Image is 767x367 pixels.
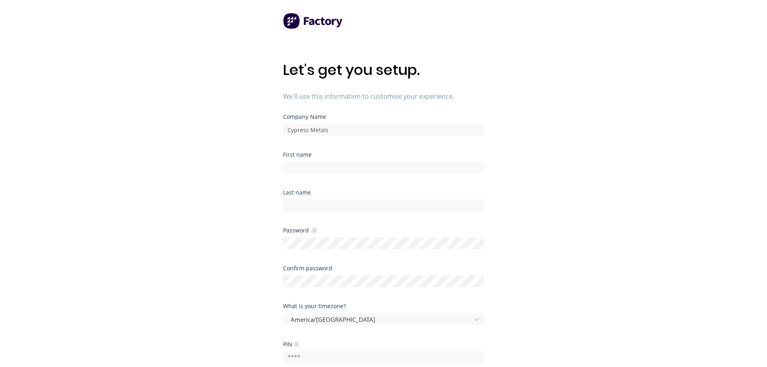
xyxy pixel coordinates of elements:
[283,13,343,29] img: Factory
[283,61,484,79] h1: Let's get you setup.
[283,190,484,195] div: Last name
[283,91,484,101] span: We'll use this information to customise your experience.
[283,265,484,271] div: Confirm password
[283,340,299,348] div: PIN
[283,303,484,309] div: What is your timezone?
[283,114,484,120] div: Company Name
[283,226,317,234] div: Password
[283,152,484,158] div: First name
